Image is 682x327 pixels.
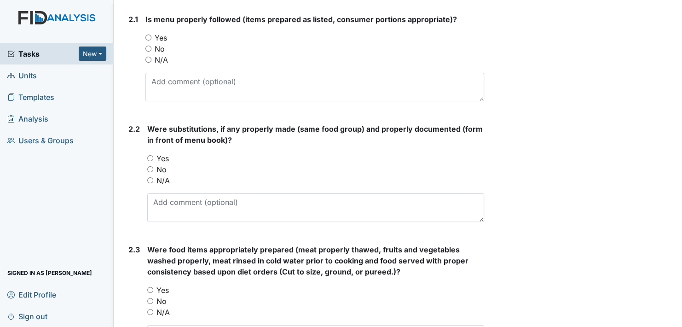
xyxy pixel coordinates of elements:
span: Signed in as [PERSON_NAME] [7,266,92,280]
label: No [156,296,167,307]
span: Analysis [7,111,48,126]
label: No [155,43,165,54]
label: Yes [156,153,169,164]
input: No [147,166,153,172]
span: Sign out [7,309,47,323]
label: Yes [156,285,169,296]
span: Users & Groups [7,133,74,147]
input: Yes [145,35,151,41]
label: N/A [156,307,170,318]
span: Were substitutions, if any properly made (same food group) and properly documented (form in front... [147,124,483,145]
span: Units [7,68,37,82]
label: N/A [156,175,170,186]
input: No [147,298,153,304]
label: 2.2 [128,123,140,134]
span: Were food items appropriately prepared (meat properly thawed, fruits and vegetables washed proper... [147,245,468,276]
label: 2.3 [128,244,140,255]
span: Edit Profile [7,287,56,302]
span: Templates [7,90,54,104]
input: N/A [147,309,153,315]
input: N/A [145,57,151,63]
input: Yes [147,287,153,293]
input: Yes [147,155,153,161]
label: N/A [155,54,168,65]
input: No [145,46,151,52]
span: Is menu properly followed (items prepared as listed, consumer portions appropriate)? [145,15,457,24]
button: New [79,47,106,61]
label: No [156,164,167,175]
input: N/A [147,177,153,183]
a: Tasks [7,48,79,59]
label: 2.1 [128,14,138,25]
label: Yes [155,32,167,43]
